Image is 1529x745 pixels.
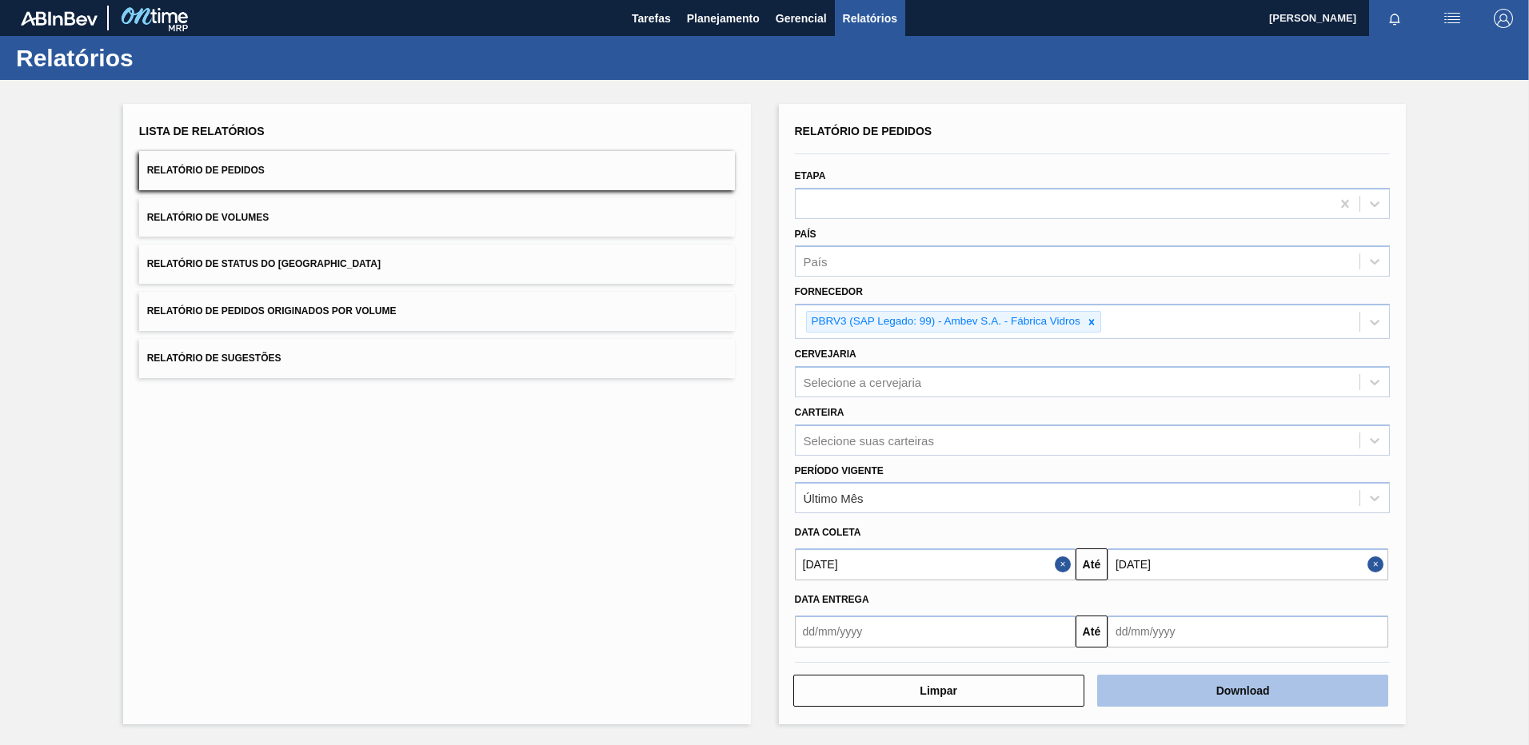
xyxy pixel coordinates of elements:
h1: Relatórios [16,49,300,67]
span: Relatório de Sugestões [147,353,281,364]
span: Relatório de Pedidos Originados por Volume [147,305,397,317]
button: Limpar [793,675,1084,707]
button: Close [1367,548,1388,580]
button: Relatório de Pedidos [139,151,735,190]
input: dd/mm/yyyy [795,616,1076,647]
button: Notificações [1369,7,1420,30]
div: País [804,255,828,269]
span: Relatório de Pedidos [795,125,932,137]
button: Relatório de Pedidos Originados por Volume [139,292,735,331]
label: Período Vigente [795,465,884,476]
img: Logout [1494,9,1513,28]
img: userActions [1443,9,1462,28]
div: Selecione a cervejaria [804,375,922,388]
button: Relatório de Sugestões [139,339,735,378]
button: Até [1076,548,1108,580]
label: Fornecedor [795,286,863,297]
button: Relatório de Volumes [139,198,735,237]
span: Relatório de Status do [GEOGRAPHIC_DATA] [147,258,381,269]
input: dd/mm/yyyy [1108,548,1388,580]
span: Planejamento [687,9,760,28]
input: dd/mm/yyyy [1108,616,1388,647]
button: Até [1076,616,1108,647]
label: País [795,229,816,240]
button: Download [1097,675,1388,707]
input: dd/mm/yyyy [795,548,1076,580]
span: Relatório de Pedidos [147,165,265,176]
label: Cervejaria [795,349,856,360]
div: Selecione suas carteiras [804,433,934,447]
span: Relatórios [843,9,897,28]
button: Close [1055,548,1076,580]
button: Relatório de Status do [GEOGRAPHIC_DATA] [139,245,735,284]
span: Data Entrega [795,594,869,605]
label: Carteira [795,407,844,418]
span: Data coleta [795,527,861,538]
label: Etapa [795,170,826,181]
div: PBRV3 (SAP Legado: 99) - Ambev S.A. - Fábrica Vidros [807,312,1083,332]
div: Último Mês [804,492,864,505]
img: TNhmsLtSVTkK8tSr43FrP2fwEKptu5GPRR3wAAAABJRU5ErkJggg== [21,11,98,26]
span: Lista de Relatórios [139,125,265,137]
span: Gerencial [776,9,827,28]
span: Relatório de Volumes [147,212,269,223]
span: Tarefas [632,9,671,28]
